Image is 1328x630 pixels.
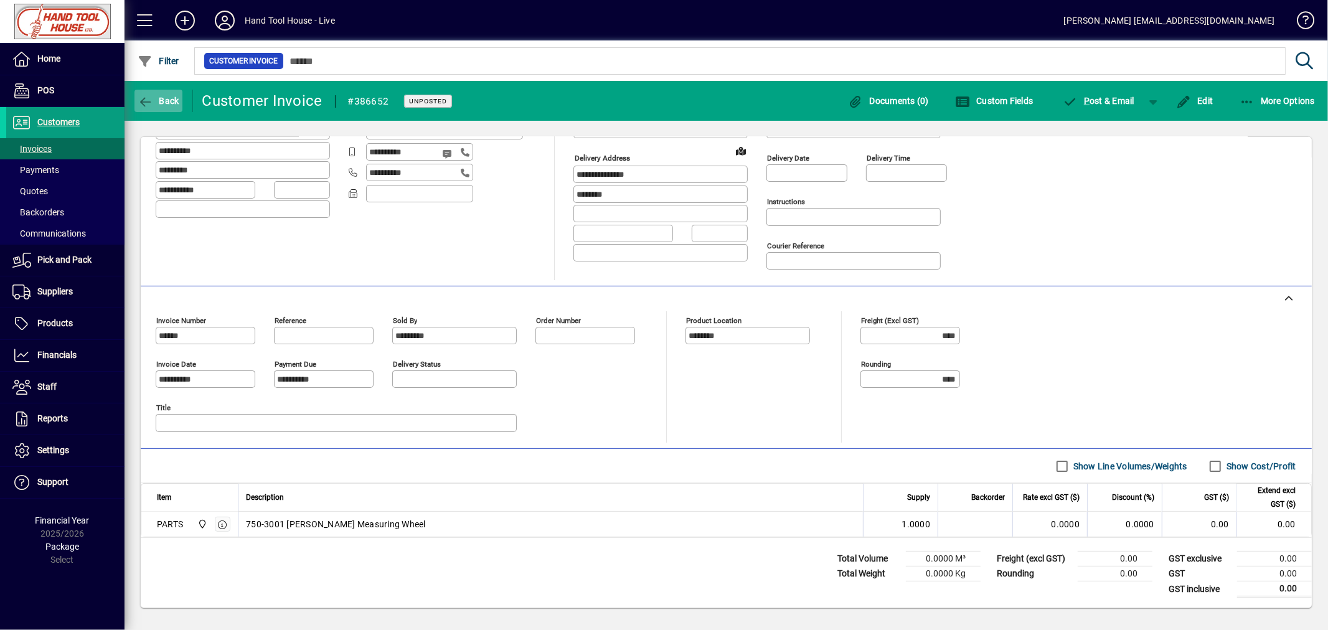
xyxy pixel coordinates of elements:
mat-label: Delivery date [767,154,809,162]
a: Products [6,308,125,339]
td: 0.00 [1236,512,1311,537]
mat-label: Freight (excl GST) [861,316,919,325]
td: Total Weight [831,567,906,581]
mat-label: Reference [275,316,306,325]
span: Rate excl GST ($) [1023,491,1080,504]
button: Documents (0) [845,90,932,112]
div: Hand Tool House - Live [245,11,335,31]
span: Supply [907,491,930,504]
mat-label: Product location [686,316,742,325]
label: Show Cost/Profit [1224,460,1296,472]
span: 1.0000 [902,518,931,530]
span: Pick and Pack [37,255,92,265]
td: 0.00 [1237,581,1312,597]
mat-label: Title [156,403,171,412]
mat-label: Delivery time [867,154,910,162]
span: Invoices [12,144,52,154]
span: Edit [1176,96,1213,106]
td: Total Volume [831,552,906,567]
span: Discount (%) [1112,491,1154,504]
span: Support [37,477,68,487]
div: #386652 [348,92,389,111]
span: Products [37,318,73,328]
div: Customer Invoice [202,91,323,111]
span: Customer Invoice [209,55,278,67]
mat-label: Rounding [861,360,891,369]
label: Show Line Volumes/Weights [1071,460,1187,472]
mat-label: Invoice number [156,316,206,325]
span: Frankton [194,517,209,531]
div: 0.0000 [1020,518,1080,530]
span: ost & Email [1063,96,1135,106]
span: POS [37,85,54,95]
mat-label: Invoice date [156,360,196,369]
a: Staff [6,372,125,403]
button: More Options [1236,90,1319,112]
td: 0.00 [1237,552,1312,567]
a: Settings [6,435,125,466]
a: Home [6,44,125,75]
button: Filter [134,50,182,72]
a: Support [6,467,125,498]
td: 0.0000 [1087,512,1162,537]
span: Documents (0) [848,96,929,106]
span: Financials [37,350,77,360]
span: Financial Year [35,515,90,525]
mat-label: Courier Reference [767,242,824,250]
a: POS [6,75,125,106]
td: 0.0000 M³ [906,552,981,567]
span: GST ($) [1204,491,1229,504]
app-page-header-button: Back [125,90,193,112]
a: Backorders [6,202,125,223]
a: Payments [6,159,125,181]
span: Customers [37,117,80,127]
span: Custom Fields [955,96,1034,106]
a: Reports [6,403,125,435]
a: Pick and Pack [6,245,125,276]
a: Communications [6,223,125,244]
div: PARTS [157,518,183,530]
button: Back [134,90,182,112]
td: GST exclusive [1162,552,1237,567]
span: More Options [1240,96,1316,106]
span: Package [45,542,79,552]
span: Communications [12,228,86,238]
span: Settings [37,445,69,455]
a: Financials [6,340,125,371]
span: Staff [37,382,57,392]
a: Knowledge Base [1288,2,1312,43]
td: 0.00 [1162,512,1236,537]
td: GST inclusive [1162,581,1237,597]
span: Payments [12,165,59,175]
td: 0.00 [1237,567,1312,581]
mat-label: Payment due [275,360,316,369]
a: View on map [731,141,751,161]
button: Send SMS [433,139,463,169]
span: Item [157,491,172,504]
span: Suppliers [37,286,73,296]
button: Add [165,9,205,32]
mat-label: Delivery status [393,360,441,369]
span: Quotes [12,186,48,196]
td: 0.00 [1078,567,1152,581]
mat-label: Sold by [393,316,417,325]
td: Rounding [991,567,1078,581]
span: 750-3001 [PERSON_NAME] Measuring Wheel [246,518,426,530]
span: Backorder [971,491,1005,504]
span: Unposted [409,97,447,105]
span: P [1084,96,1090,106]
button: Custom Fields [952,90,1037,112]
a: Quotes [6,181,125,202]
span: Back [138,96,179,106]
a: Invoices [6,138,125,159]
span: Backorders [12,207,64,217]
button: Post & Email [1057,90,1141,112]
button: Profile [205,9,245,32]
div: [PERSON_NAME] [EMAIL_ADDRESS][DOMAIN_NAME] [1064,11,1275,31]
td: 0.00 [1078,552,1152,567]
span: Reports [37,413,68,423]
span: Home [37,54,60,63]
td: 0.0000 Kg [906,567,981,581]
mat-label: Order number [536,316,581,325]
span: Description [246,491,284,504]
